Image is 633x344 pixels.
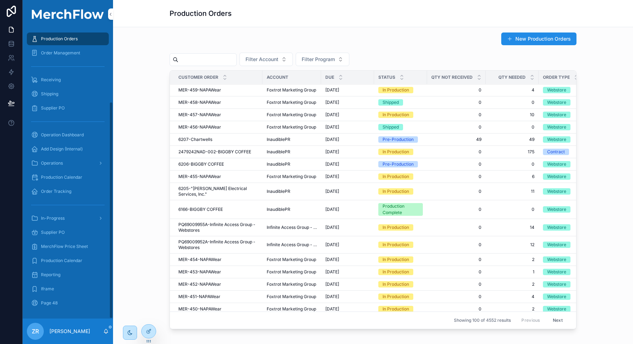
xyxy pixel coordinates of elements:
div: Webstore [547,161,566,167]
a: In Production [378,87,423,93]
span: Shipping [41,91,58,97]
a: 0 [431,242,481,248]
a: MER-452-NAPAWear [178,281,258,287]
a: InaudiblePR [267,137,317,142]
a: [DATE] [325,225,370,230]
p: [PERSON_NAME] [49,328,90,335]
a: Webstore [543,224,587,231]
span: In-Progress [41,215,65,221]
a: 10 [490,112,534,118]
button: Select Button [296,53,349,66]
a: 0 [431,281,481,287]
span: [DATE] [325,269,339,275]
span: Foxtrot Marketing Group [267,124,316,130]
span: Order Tracking [41,189,71,194]
span: [DATE] [325,242,339,248]
div: In Production [383,269,409,275]
a: MER-459-NAPAWear [178,87,258,93]
div: Webstore [547,136,566,143]
span: 0 [490,124,534,130]
a: Page 48 [27,297,109,309]
a: 0 [431,269,481,275]
div: In Production [383,188,409,195]
a: MER-450-NAPAWear [178,306,258,312]
span: 0 [490,161,534,167]
a: [DATE] [325,189,370,194]
span: 4 [490,87,534,93]
a: Production Calendar [27,171,109,184]
a: Production Orders [27,32,109,45]
a: Production Calendar [27,254,109,267]
a: Webstore [543,87,587,93]
span: [DATE] [325,124,339,130]
a: 0 [490,207,534,212]
span: [DATE] [325,100,339,105]
a: Webstore [543,188,587,195]
span: MER-456-NAPAWear [178,124,221,130]
a: [DATE] [325,207,370,212]
span: ZR [32,327,39,336]
span: [DATE] [325,189,339,194]
a: 0 [431,189,481,194]
a: MER-455-NAPAWear [178,174,258,179]
a: MerchFlow Price Sheet [27,240,109,253]
span: 0 [431,87,481,93]
span: [DATE] [325,207,339,212]
a: 0 [431,225,481,230]
a: 1 [490,269,534,275]
a: InaudiblePR [267,149,317,155]
span: MER-458-NAPAWear [178,100,221,105]
a: 0 [490,100,534,105]
a: 0 [431,161,481,167]
a: Webstore [543,206,587,213]
span: Foxtrot Marketing Group [267,112,316,118]
div: Contract [547,149,565,155]
span: 2479242NAD-002-BIGGBY COFFEE [178,149,251,155]
div: In Production [383,242,409,248]
span: 4 [490,294,534,299]
span: Showing 100 of 4552 results [454,318,511,323]
a: MER-453-NAPAWear [178,269,258,275]
a: In Production [378,188,423,195]
span: 12 [490,242,534,248]
a: 0 [431,149,481,155]
span: Supplier PO [41,230,65,235]
span: Reporting [41,272,60,278]
a: Pre-Production [378,161,423,167]
span: Status [378,75,395,80]
a: 11 [490,189,534,194]
a: [DATE] [325,294,370,299]
div: Webstore [547,293,566,300]
button: Next [548,315,568,326]
span: InaudiblePR [267,137,290,142]
a: 49 [431,137,481,142]
span: Filter Program [302,56,335,63]
a: 6206-BIGGBY COFFEE [178,161,258,167]
a: Webstore [543,242,587,248]
span: InaudiblePR [267,207,290,212]
span: Order Management [41,50,80,56]
span: Infinite Access Group - Proforma [267,225,317,230]
span: MerchFlow Price Sheet [41,244,88,249]
a: In Production [378,269,423,275]
span: 175 [490,149,534,155]
a: 2 [490,281,534,287]
a: [DATE] [325,112,370,118]
a: MER-456-NAPAWear [178,124,258,130]
a: Foxtrot Marketing Group [267,269,317,275]
a: [DATE] [325,174,370,179]
span: Foxtrot Marketing Group [267,100,316,105]
div: Webstore [547,224,566,231]
a: 0 [431,306,481,312]
span: InaudiblePR [267,189,290,194]
span: PQ69009952A-Infinite Access Group - Webstores [178,239,258,250]
div: scrollable content [23,28,113,319]
div: In Production [383,306,409,312]
span: Foxtrot Marketing Group [267,269,316,275]
a: [DATE] [325,257,370,262]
